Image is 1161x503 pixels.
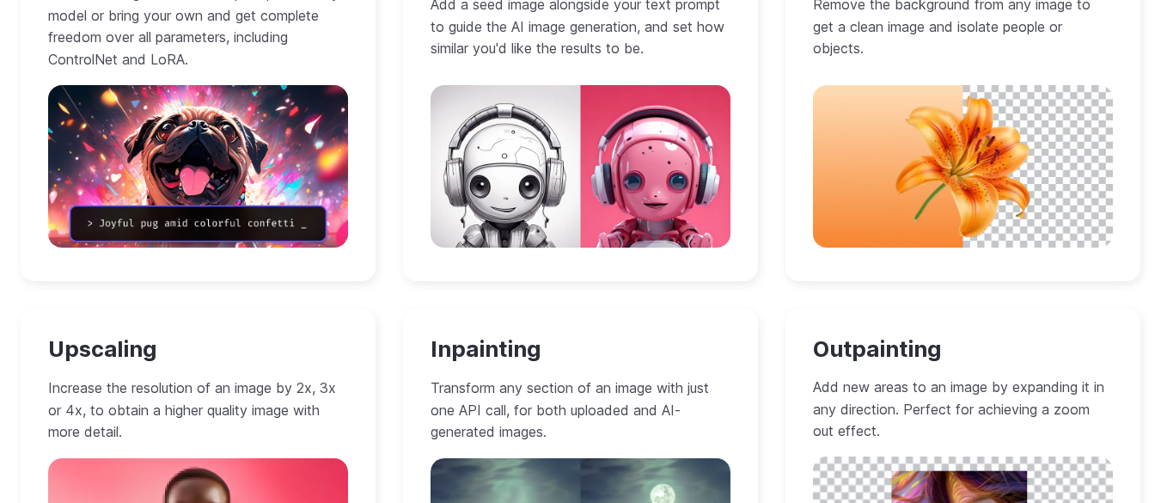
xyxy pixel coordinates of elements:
p: Add new areas to an image by expanding it in any direction. Perfect for achieving a zoom out effect. [813,377,1113,443]
img: A pug dog with its tongue out in front of fireworks [48,85,348,248]
h3: Upscaling [48,336,348,363]
p: Increase the resolution of an image by 2x, 3x or 4x, to obtain a higher quality image with more d... [48,377,348,444]
img: A single orange flower on an orange and white background [813,85,1113,248]
img: A pink and white robot with headphones on [431,85,730,248]
h3: Inpainting [431,336,730,363]
p: Transform any section of an image with just one API call, for both uploaded and AI-generated images. [431,377,730,444]
h3: Outpainting [813,336,1113,363]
